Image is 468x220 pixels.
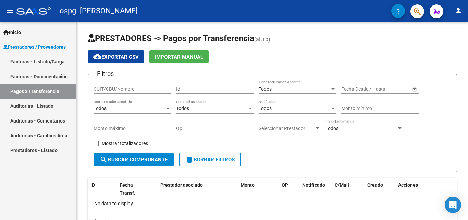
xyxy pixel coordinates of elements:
[254,36,270,43] span: (alt+p)
[5,7,14,15] mat-icon: menu
[100,157,168,163] span: Buscar Comprobante
[259,86,272,92] span: Todos
[93,54,139,60] span: Exportar CSV
[279,178,299,200] datatable-header-cell: OP
[94,106,107,111] span: Todos
[299,178,332,200] datatable-header-cell: Notificado
[454,7,463,15] mat-icon: person
[120,182,135,196] span: Fecha Transf.
[88,195,457,212] div: No data to display
[367,182,383,188] span: Creado
[90,182,95,188] span: ID
[341,86,366,92] input: Fecha inicio
[88,178,117,200] datatable-header-cell: ID
[259,126,314,131] span: Seleccionar Prestador
[372,86,406,92] input: Fecha fin
[93,53,101,61] mat-icon: cloud_download
[88,34,254,43] span: PRESTADORES -> Pagos por Transferencia
[365,178,395,200] datatable-header-cell: Creado
[332,178,365,200] datatable-header-cell: C/Mail
[149,50,209,63] button: Importar Manual
[335,182,349,188] span: C/Mail
[238,178,279,200] datatable-header-cell: Monto
[398,182,418,188] span: Acciones
[94,69,117,79] h3: Filtros
[158,178,238,200] datatable-header-cell: Prestador asociado
[3,28,21,36] span: Inicio
[155,54,203,60] span: Importar Manual
[3,43,66,51] span: Prestadores / Proveedores
[445,197,461,213] div: Open Intercom Messenger
[176,106,189,111] span: Todos
[94,153,174,166] button: Buscar Comprobante
[282,182,288,188] span: OP
[179,153,241,166] button: Borrar Filtros
[160,182,203,188] span: Prestador asociado
[102,139,148,148] span: Mostrar totalizadores
[185,157,235,163] span: Borrar Filtros
[88,50,144,63] button: Exportar CSV
[54,3,76,19] span: - ospg
[395,178,457,200] datatable-header-cell: Acciones
[411,85,418,93] button: Open calendar
[325,126,338,131] span: Todos
[302,182,325,188] span: Notificado
[100,155,108,164] mat-icon: search
[259,106,272,111] span: Todos
[117,178,148,200] datatable-header-cell: Fecha Transf.
[185,155,194,164] mat-icon: delete
[241,182,255,188] span: Monto
[76,3,138,19] span: - [PERSON_NAME]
